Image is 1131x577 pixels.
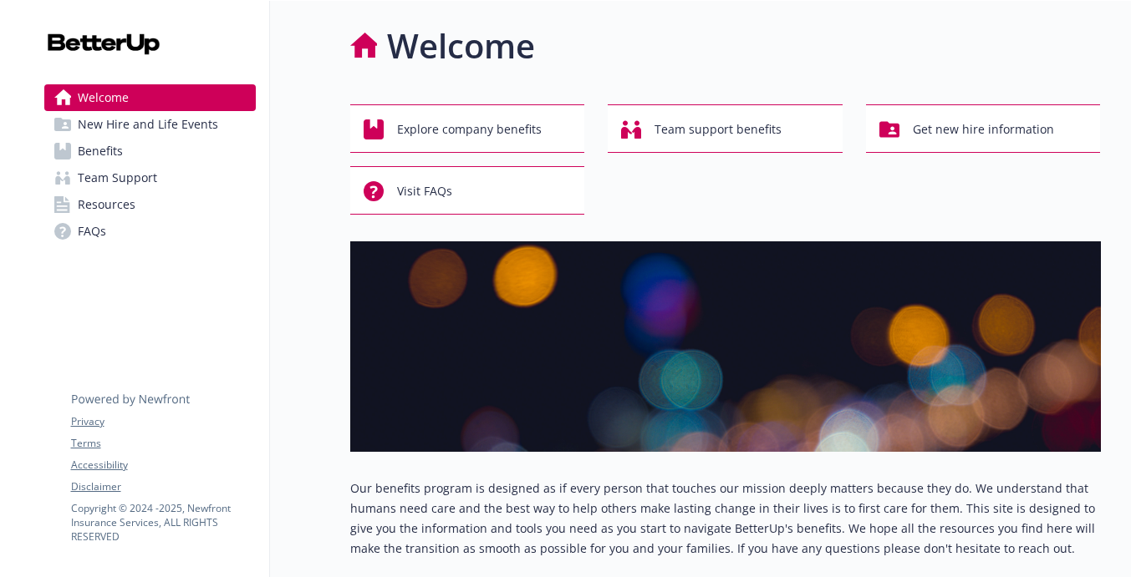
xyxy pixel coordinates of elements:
[350,241,1101,452] img: overview page banner
[608,104,843,153] button: Team support benefits
[655,114,782,145] span: Team support benefits
[71,436,255,451] a: Terms
[44,164,256,191] a: Team Support
[71,479,255,494] a: Disclaimer
[350,478,1101,559] p: Our benefits program is designed as if every person that touches our mission deeply matters becau...
[387,21,535,71] h1: Welcome
[913,114,1054,145] span: Get new hire information
[78,191,135,218] span: Resources
[44,111,256,138] a: New Hire and Life Events
[78,164,157,191] span: Team Support
[44,218,256,245] a: FAQs
[397,114,542,145] span: Explore company benefits
[44,191,256,218] a: Resources
[44,138,256,164] a: Benefits
[350,166,585,215] button: Visit FAQs
[78,84,129,111] span: Welcome
[71,458,255,473] a: Accessibility
[71,501,255,544] p: Copyright © 2024 - 2025 , Newfront Insurance Services, ALL RIGHTS RESERVED
[78,218,106,245] span: FAQs
[866,104,1101,153] button: Get new hire information
[71,414,255,429] a: Privacy
[78,138,123,164] span: Benefits
[350,104,585,153] button: Explore company benefits
[44,84,256,111] a: Welcome
[78,111,218,138] span: New Hire and Life Events
[397,175,452,207] span: Visit FAQs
